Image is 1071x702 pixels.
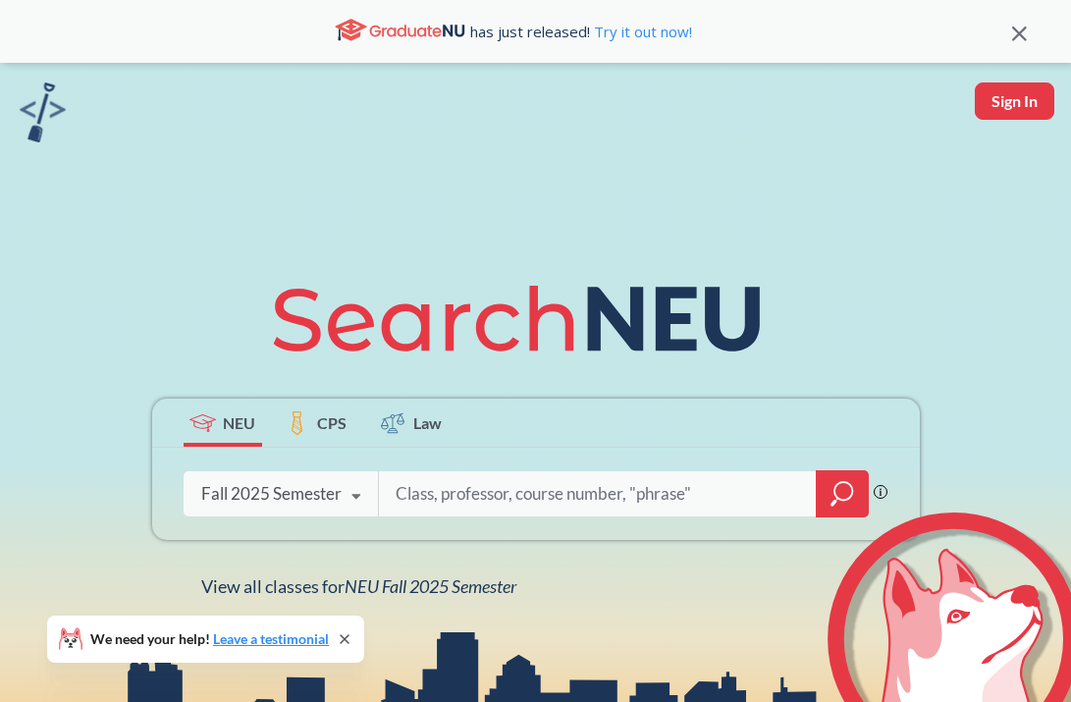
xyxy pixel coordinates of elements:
[201,483,342,505] div: Fall 2025 Semester
[590,22,692,41] a: Try it out now!
[413,411,442,434] span: Law
[201,575,516,597] span: View all classes for
[20,82,66,142] img: sandbox logo
[830,480,854,508] svg: magnifying glass
[345,575,516,597] span: NEU Fall 2025 Semester
[317,411,347,434] span: CPS
[975,82,1054,120] button: Sign In
[90,632,329,646] span: We need your help!
[213,630,329,647] a: Leave a testimonial
[394,473,802,514] input: Class, professor, course number, "phrase"
[816,470,869,517] div: magnifying glass
[20,82,66,148] a: sandbox logo
[470,21,692,42] span: has just released!
[223,411,255,434] span: NEU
